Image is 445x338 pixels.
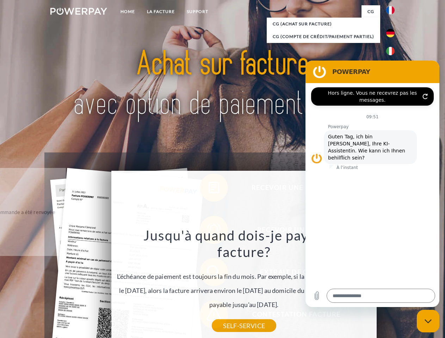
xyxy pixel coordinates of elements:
a: CG (Compte de crédit/paiement partiel) [267,30,380,43]
img: logo-powerpay-white.svg [50,8,107,15]
h3: Jusqu'à quand dois-je payer ma facture? [116,227,373,261]
img: it [386,47,395,55]
a: LA FACTURE [141,5,181,18]
img: title-powerpay_fr.svg [67,34,378,135]
a: CG (achat sur facture) [267,18,380,30]
a: Home [115,5,141,18]
a: CG [361,5,380,18]
a: SELF-SERVICE [212,319,276,332]
div: L'échéance de paiement est toujours la fin du mois. Par exemple, si la commande a été passée le [... [116,227,373,326]
iframe: Fenêtre de messagerie [305,61,439,307]
iframe: Bouton de lancement de la fenêtre de messagerie, conversation en cours [417,310,439,332]
img: de [386,29,395,37]
a: Support [181,5,214,18]
img: fr [386,6,395,14]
